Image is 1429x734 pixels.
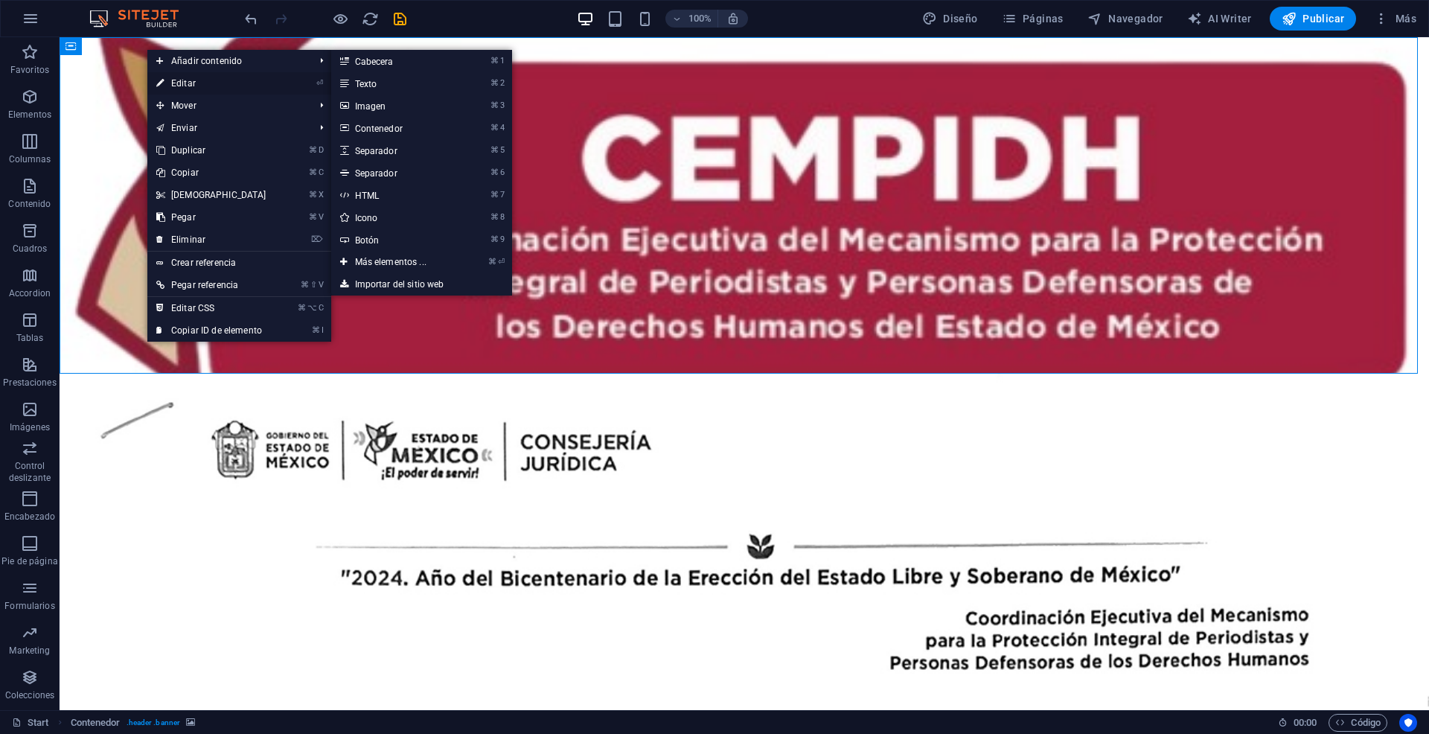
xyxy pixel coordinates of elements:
nav: breadcrumb [71,714,195,732]
a: ⌦Eliminar [147,229,275,251]
button: save [391,10,409,28]
span: AI Writer [1187,11,1252,26]
button: Diseño [916,7,984,31]
i: ⌘ [312,325,320,335]
i: ⌘ [490,190,499,200]
button: Código [1329,714,1387,732]
i: ⌘ [490,123,499,133]
span: Mover [147,95,309,117]
h6: Tiempo de la sesión [1278,714,1317,732]
i: Al redimensionar, ajustar el nivel de zoom automáticamente para ajustarse al dispositivo elegido. [726,12,740,25]
p: Imágenes [10,421,50,433]
i: ⌘ [490,100,499,110]
a: Importar del sitio web [331,273,512,296]
i: 1 [500,56,504,66]
span: Haz clic para seleccionar y doble clic para editar [71,714,121,732]
a: ⌘⏎Más elementos ... [331,251,456,273]
i: ⌘ [490,56,499,66]
i: 4 [500,123,504,133]
p: Encabezado [4,511,55,523]
i: ⌘ [488,257,496,267]
i: ⌘ [490,78,499,88]
i: C [319,303,323,313]
i: 5 [500,145,504,155]
span: Añadir contenido [147,50,309,72]
i: X [319,190,323,200]
i: ⌘ [309,145,317,155]
a: ⌘9Botón [331,229,456,251]
a: ⌘2Texto [331,72,456,95]
span: : [1304,717,1306,728]
i: 6 [500,167,504,177]
p: Colecciones [5,689,54,701]
p: Accordion [9,287,51,299]
span: Publicar [1282,11,1345,26]
div: Diseño (Ctrl+Alt+Y) [916,7,984,31]
i: Guardar (Ctrl+S) [391,10,409,28]
p: Prestaciones [3,377,56,389]
span: Diseño [922,11,978,26]
a: Crear referencia [147,252,331,274]
button: Haz clic para salir del modo de previsualización y seguir editando [331,10,349,28]
i: ⌥ [307,303,317,313]
span: Código [1335,714,1381,732]
a: ⌘5Separador [331,139,456,162]
i: ⌘ [490,234,499,244]
a: Haz clic para cancelar la selección y doble clic para abrir páginas [12,714,49,732]
i: ⌦ [311,234,323,244]
i: 3 [500,100,504,110]
i: I [322,325,323,335]
a: ⌘4Contenedor [331,117,456,139]
p: Tablas [16,332,44,344]
i: 7 [500,190,504,200]
i: 2 [500,78,504,88]
button: AI Writer [1181,7,1258,31]
a: ⌘3Imagen [331,95,456,117]
span: Páginas [1002,11,1064,26]
i: Deshacer: Editar cabecera (Ctrl+Z) [243,10,260,28]
a: Enviar [147,117,309,139]
i: ⌘ [301,280,309,290]
i: ⌘ [490,167,499,177]
i: ⏎ [498,257,505,267]
span: 00 00 [1294,714,1317,732]
button: undo [242,10,260,28]
i: ⌘ [309,167,317,177]
p: Formularios [4,600,54,612]
i: ⌘ [309,190,317,200]
i: ⌘ [298,303,306,313]
i: 8 [500,212,504,222]
a: ⌘CCopiar [147,162,275,184]
h6: 100% [688,10,712,28]
i: ⏎ [316,78,323,88]
button: Usercentrics [1399,714,1417,732]
button: Más [1368,7,1422,31]
a: ⌘X[DEMOGRAPHIC_DATA] [147,184,275,206]
i: ⇧ [310,280,317,290]
p: Cuadros [13,243,48,255]
span: Navegador [1087,11,1163,26]
a: ⏎Editar [147,72,275,95]
a: ⌘⌥CEditar CSS [147,297,275,319]
a: ⌘⇧VPegar referencia [147,274,275,296]
button: reload [361,10,379,28]
p: Contenido [8,198,51,210]
button: Páginas [996,7,1070,31]
button: Navegador [1081,7,1169,31]
i: V [319,212,323,222]
i: Volver a cargar página [362,10,379,28]
img: Editor Logo [86,10,197,28]
a: ⌘6Separador [331,162,456,184]
p: Columnas [9,153,51,165]
button: 100% [665,10,718,28]
button: Publicar [1270,7,1357,31]
i: V [319,280,323,290]
i: Este elemento contiene un fondo [186,718,195,727]
p: Elementos [8,109,51,121]
p: Favoritos [10,64,49,76]
span: . header .banner [127,714,180,732]
a: ⌘1Cabecera [331,50,456,72]
i: ⌘ [309,212,317,222]
i: ⌘ [490,145,499,155]
i: D [319,145,323,155]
